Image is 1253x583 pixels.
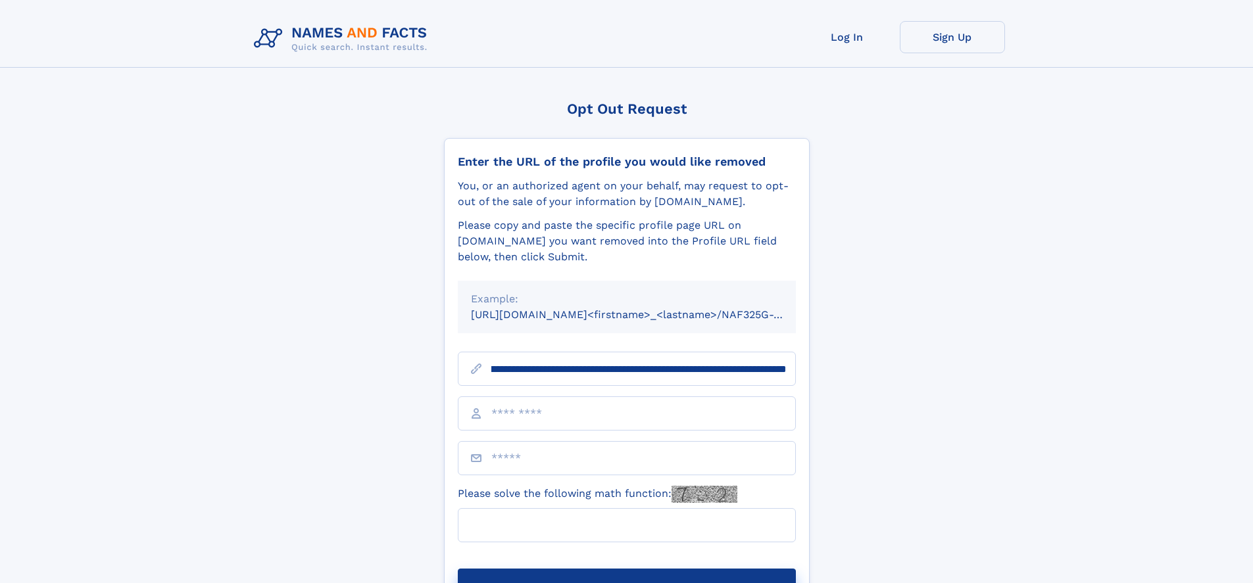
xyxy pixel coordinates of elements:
[795,21,900,53] a: Log In
[458,178,796,210] div: You, or an authorized agent on your behalf, may request to opt-out of the sale of your informatio...
[471,291,783,307] div: Example:
[458,154,796,169] div: Enter the URL of the profile you would like removed
[900,21,1005,53] a: Sign Up
[444,101,810,117] div: Opt Out Request
[458,486,737,503] label: Please solve the following math function:
[471,308,821,321] small: [URL][DOMAIN_NAME]<firstname>_<lastname>/NAF325G-xxxxxxxx
[249,21,438,57] img: Logo Names and Facts
[458,218,796,265] div: Please copy and paste the specific profile page URL on [DOMAIN_NAME] you want removed into the Pr...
